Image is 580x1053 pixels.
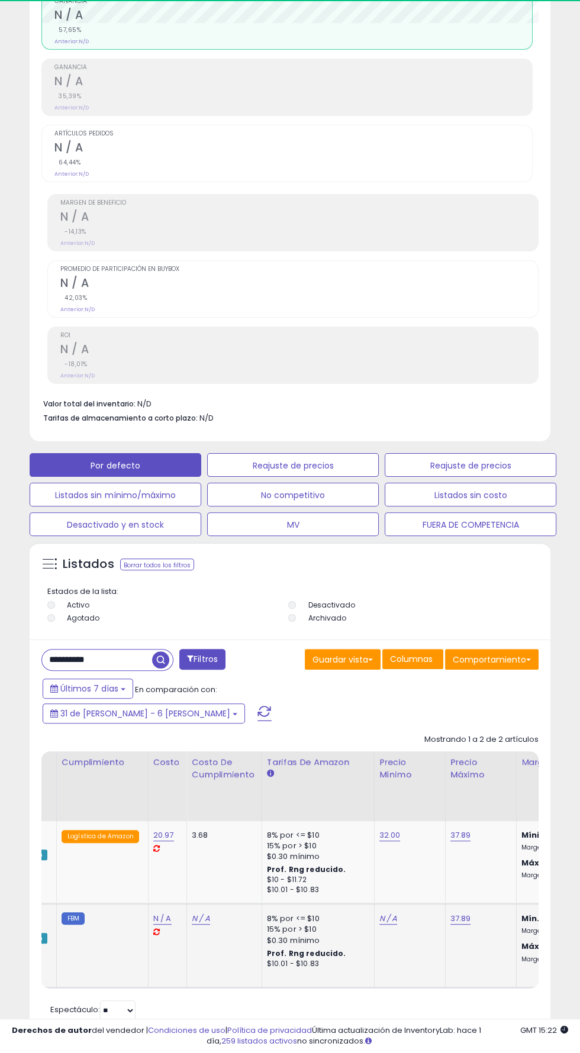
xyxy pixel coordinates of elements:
font: del vendedor | [92,1025,148,1036]
font: FUERA DE COMPETENCIA [422,519,518,531]
font: Agotado [67,613,99,623]
font: 32.00 [379,829,401,841]
a: 37.89 [450,913,471,925]
font: N / A [54,73,83,89]
font: Artículos pedidos [54,129,114,138]
font: Anterior: [54,170,79,177]
font: Mínimo: [521,829,556,841]
font: $0.30 mínimo [267,935,320,946]
font: Cumplimiento [62,756,124,768]
font: Reajuste de precios [430,460,511,471]
font: Máx.: [521,857,544,868]
font: N / A [54,140,83,156]
button: No competitivo [207,483,379,506]
button: Últimos 7 días [43,679,133,699]
a: N / A [192,913,210,925]
font: Listados sin costo [434,489,507,501]
font: Máx.: [521,941,544,952]
font: Precio mínimo [379,756,411,780]
font: 20.97 [153,829,174,841]
font: 35,39% [59,92,81,101]
font: No competitivo [261,489,325,501]
font: Prof. Rng reducido. [267,864,346,874]
font: Espectáculo: [50,1004,100,1015]
font: N/D [85,240,95,247]
font: Anterior: [54,104,79,111]
font: Valor total del inventario: [43,399,136,409]
font: Derechos de autor [12,1025,92,1036]
font: Margen de beneficio [60,198,126,207]
font: 42,03% [65,293,87,302]
button: Desactivado y en stock [30,512,201,536]
font: Última actualización de InventoryLab: hace 1 día, [207,1025,481,1047]
font: N/D [79,170,89,177]
font: $10.01 - $10.83 [267,884,319,894]
font: N / A [54,7,83,23]
font: Listados [63,555,114,572]
font: Mostrando 1 a 2 de 2 artículos [424,734,539,745]
font: Por defecto [91,460,140,471]
font: 3.68 [192,829,208,841]
button: 31 de [PERSON_NAME] - 6 [PERSON_NAME] [43,703,245,723]
font: Costo [153,756,179,768]
button: Reajuste de precios [385,453,556,477]
font: N/D [79,104,89,111]
font: Desactivado [308,600,355,610]
font: Activo [67,600,89,610]
button: Reajuste de precios [207,453,379,477]
font: Filtros [194,653,218,665]
font: -18,01% [65,360,88,369]
font: $10 - $11.72 [267,874,307,884]
font: Archivado [308,613,346,623]
font: Anterior: [60,372,85,379]
a: Condiciones de uso [148,1025,225,1036]
font: Logística de Amazon [67,832,134,841]
a: N / A [153,913,172,925]
font: Desactivado y en stock [67,519,164,531]
font: 57,65% [59,25,81,34]
button: Filtros [179,649,225,670]
font: Reajuste de precios [252,460,333,471]
font: 31 de [PERSON_NAME] - 6 [PERSON_NAME] [60,708,230,719]
font: 8% por <= $10 [267,913,320,924]
font: GMT 15:22 [520,1025,557,1036]
font: N / A [379,913,398,924]
button: Guardar vista [305,649,381,670]
font: Anterior: [54,38,79,45]
button: Listados sin mínimo/máximo [30,483,201,506]
font: -14,13% [65,227,86,236]
font: no sincronizados. [297,1035,365,1046]
font: Promedio de participación en Buybox [60,264,179,273]
font: Tarifas de Amazon [267,756,349,768]
font: Tarifas de almacenamiento a corto plazo: [43,413,198,423]
a: Política de privacidad [227,1025,312,1036]
font: $10.01 - $10.83 [267,958,319,968]
span: 2025-08-14 15:23 GMT [520,1025,568,1036]
font: 15% por > $10 [267,923,317,935]
font: N / A [60,209,89,225]
font: 64,44% [59,158,80,167]
font: Precio máximo [450,756,484,780]
font: | [225,1025,227,1036]
font: 8% por <= $10 [267,829,320,841]
font: Ganancia [54,63,87,72]
font: Listados sin mínimo/máximo [55,489,175,501]
font: N/D [85,306,95,313]
font: N / A [60,275,89,291]
font: N/D [85,372,95,379]
a: 259 listados activos [221,1035,297,1046]
font: Prof. Rng reducido. [267,948,346,958]
font: FBM [67,914,79,923]
font: Anterior: [60,240,85,247]
font: 15% por > $10 [267,840,317,851]
button: Listados sin costo [385,483,556,506]
font: Borrar todos los filtros [124,560,191,569]
font: MV [286,519,299,531]
font: N/D [137,398,152,409]
font: Columnas [390,653,433,665]
font: Costo de cumplimiento [192,756,254,780]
